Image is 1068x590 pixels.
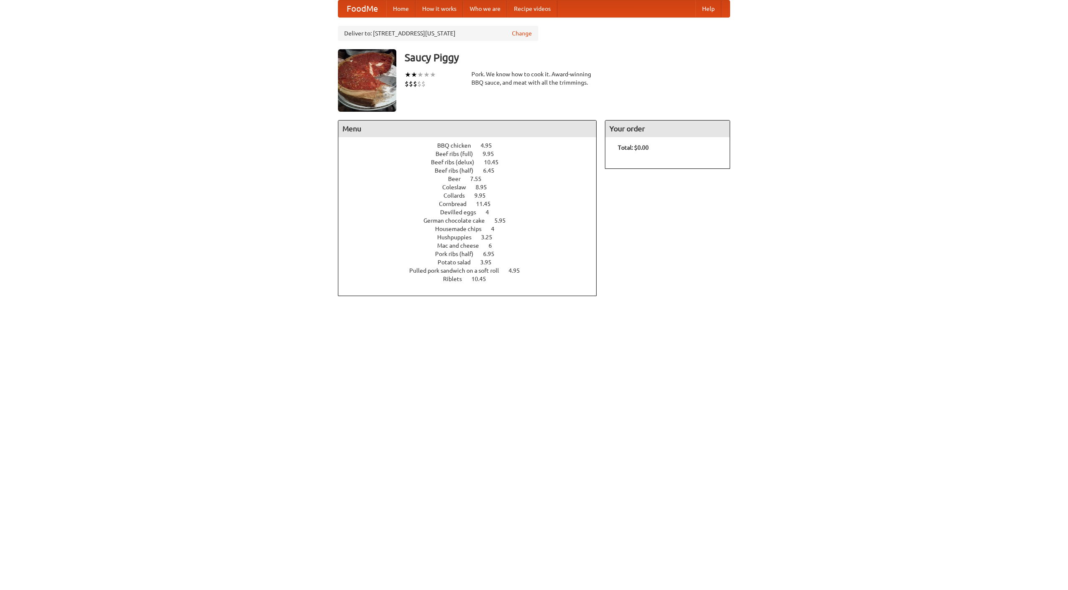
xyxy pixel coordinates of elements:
span: Riblets [443,276,470,282]
li: ★ [405,70,411,79]
a: Riblets 10.45 [443,276,501,282]
span: 6 [489,242,500,249]
span: Collards [443,192,473,199]
li: $ [413,79,417,88]
span: 8.95 [476,184,495,191]
span: 3.95 [480,259,500,266]
a: How it works [416,0,463,17]
span: Pork ribs (half) [435,251,482,257]
li: $ [409,79,413,88]
a: Beef ribs (delux) 10.45 [431,159,514,166]
span: Beef ribs (half) [435,167,482,174]
a: Mac and cheese 6 [437,242,507,249]
b: Total: $0.00 [618,144,649,151]
span: Cornbread [439,201,475,207]
a: Devilled eggs 4 [440,209,504,216]
li: ★ [423,70,430,79]
a: Hushpuppies 3.25 [437,234,508,241]
a: FoodMe [338,0,386,17]
a: Help [695,0,721,17]
li: ★ [411,70,417,79]
span: 4 [486,209,497,216]
img: angular.jpg [338,49,396,112]
span: Devilled eggs [440,209,484,216]
a: Cornbread 11.45 [439,201,506,207]
span: 10.45 [471,276,494,282]
span: 7.55 [470,176,490,182]
span: BBQ chicken [437,142,479,149]
li: $ [421,79,426,88]
h4: Menu [338,121,596,137]
div: Deliver to: [STREET_ADDRESS][US_STATE] [338,26,538,41]
a: Home [386,0,416,17]
a: Who we are [463,0,507,17]
a: Collards 9.95 [443,192,501,199]
span: 3.25 [481,234,501,241]
span: 11.45 [476,201,499,207]
a: BBQ chicken 4.95 [437,142,507,149]
span: Coleslaw [442,184,474,191]
a: Beef ribs (full) 9.95 [436,151,509,157]
a: Pork ribs (half) 6.95 [435,251,510,257]
span: 6.95 [483,251,503,257]
span: Housemade chips [435,226,490,232]
span: Beer [448,176,469,182]
li: $ [405,79,409,88]
h3: Saucy Piggy [405,49,730,66]
li: ★ [430,70,436,79]
span: 9.95 [483,151,502,157]
a: German chocolate cake 5.95 [423,217,521,224]
span: 4.95 [481,142,500,149]
span: Pulled pork sandwich on a soft roll [409,267,507,274]
span: 6.45 [483,167,503,174]
span: Hushpuppies [437,234,480,241]
a: Recipe videos [507,0,557,17]
span: Potato salad [438,259,479,266]
span: 9.95 [474,192,494,199]
span: 4 [491,226,503,232]
li: ★ [417,70,423,79]
span: Mac and cheese [437,242,487,249]
h4: Your order [605,121,730,137]
div: Pork. We know how to cook it. Award-winning BBQ sauce, and meat with all the trimmings. [471,70,597,87]
span: Beef ribs (delux) [431,159,483,166]
span: 4.95 [509,267,528,274]
a: Beef ribs (half) 6.45 [435,167,510,174]
span: German chocolate cake [423,217,493,224]
li: $ [417,79,421,88]
span: 10.45 [484,159,507,166]
a: Pulled pork sandwich on a soft roll 4.95 [409,267,535,274]
span: Beef ribs (full) [436,151,481,157]
a: Change [512,29,532,38]
a: Coleslaw 8.95 [442,184,502,191]
a: Potato salad 3.95 [438,259,507,266]
a: Beer 7.55 [448,176,497,182]
span: 5.95 [494,217,514,224]
a: Housemade chips 4 [435,226,510,232]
